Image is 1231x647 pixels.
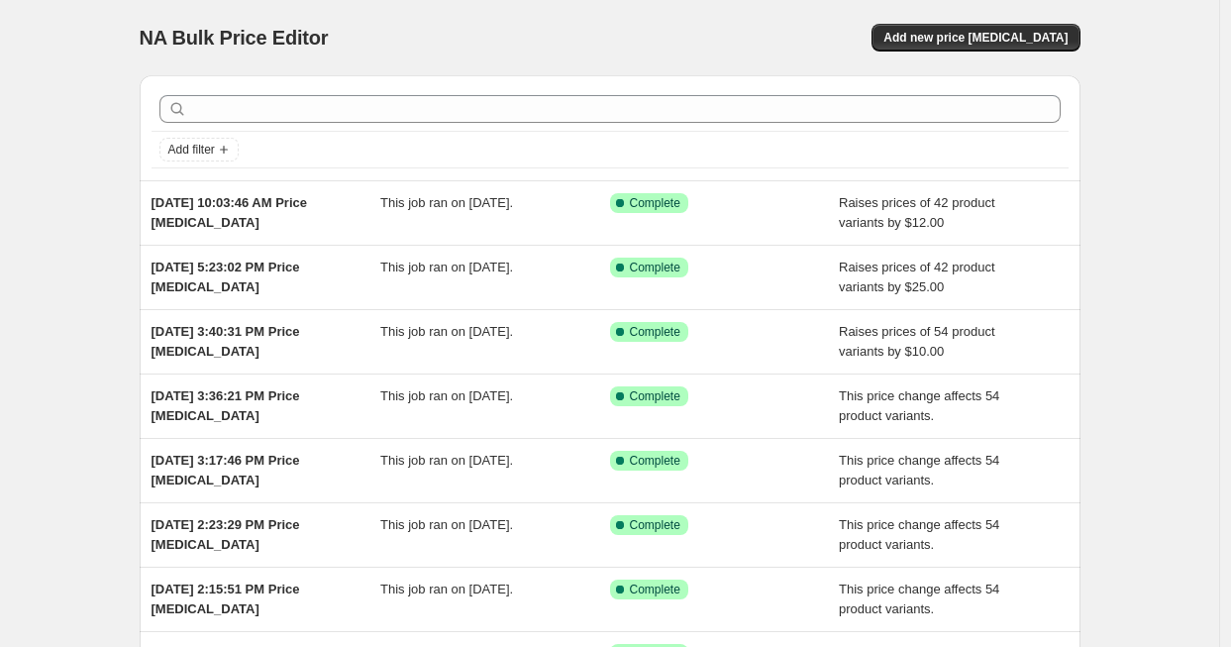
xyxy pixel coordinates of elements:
[630,582,680,597] span: Complete
[380,582,513,596] span: This job ran on [DATE].
[872,24,1079,52] button: Add new price [MEDICAL_DATA]
[839,260,995,294] span: Raises prices of 42 product variants by $25.00
[152,453,300,487] span: [DATE] 3:17:46 PM Price [MEDICAL_DATA]
[630,195,680,211] span: Complete
[839,517,999,552] span: This price change affects 54 product variants.
[168,142,215,158] span: Add filter
[630,453,680,469] span: Complete
[839,453,999,487] span: This price change affects 54 product variants.
[152,388,300,423] span: [DATE] 3:36:21 PM Price [MEDICAL_DATA]
[380,195,513,210] span: This job ran on [DATE].
[380,517,513,532] span: This job ran on [DATE].
[883,30,1068,46] span: Add new price [MEDICAL_DATA]
[380,260,513,274] span: This job ran on [DATE].
[152,517,300,552] span: [DATE] 2:23:29 PM Price [MEDICAL_DATA]
[152,582,300,616] span: [DATE] 2:15:51 PM Price [MEDICAL_DATA]
[380,388,513,403] span: This job ran on [DATE].
[839,195,995,230] span: Raises prices of 42 product variants by $12.00
[380,324,513,339] span: This job ran on [DATE].
[630,260,680,275] span: Complete
[839,582,999,616] span: This price change affects 54 product variants.
[630,517,680,533] span: Complete
[630,324,680,340] span: Complete
[152,195,308,230] span: [DATE] 10:03:46 AM Price [MEDICAL_DATA]
[152,324,300,359] span: [DATE] 3:40:31 PM Price [MEDICAL_DATA]
[839,324,995,359] span: Raises prices of 54 product variants by $10.00
[140,27,329,49] span: NA Bulk Price Editor
[839,388,999,423] span: This price change affects 54 product variants.
[630,388,680,404] span: Complete
[380,453,513,468] span: This job ran on [DATE].
[152,260,300,294] span: [DATE] 5:23:02 PM Price [MEDICAL_DATA]
[159,138,239,162] button: Add filter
